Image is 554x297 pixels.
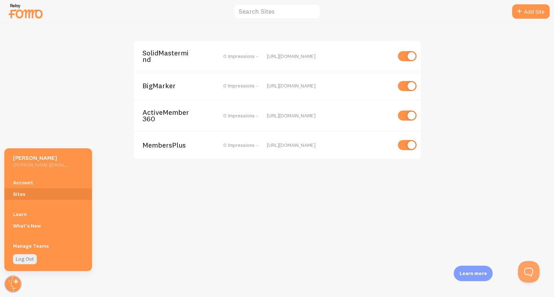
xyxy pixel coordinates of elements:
h5: [PERSON_NAME][EMAIL_ADDRESS][PERSON_NAME][DOMAIN_NAME] [13,162,69,168]
span: MembersPlus [142,142,201,148]
h5: [PERSON_NAME] [13,154,69,162]
a: Learn [4,208,92,220]
a: What's New [4,220,92,231]
span: 0 Impressions - [223,112,258,119]
span: 0 Impressions - [223,142,258,148]
a: Manage Teams [4,240,92,252]
img: fomo-relay-logo-orange.svg [8,2,44,20]
a: Account [4,177,92,188]
span: SolidMastermind [142,50,201,63]
div: Learn more [454,266,493,281]
div: [URL][DOMAIN_NAME] [267,142,391,148]
a: Sites [4,188,92,200]
p: Learn more [460,270,487,277]
iframe: Help Scout Beacon - Open [518,261,540,283]
span: 0 Impressions - [223,82,258,89]
div: [URL][DOMAIN_NAME] [267,112,391,119]
div: [URL][DOMAIN_NAME] [267,82,391,89]
span: BigMarker [142,82,201,89]
a: Log Out [13,254,37,264]
div: [URL][DOMAIN_NAME] [267,53,391,59]
span: ActiveMember360 [142,109,201,122]
span: 0 Impressions - [223,53,258,59]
